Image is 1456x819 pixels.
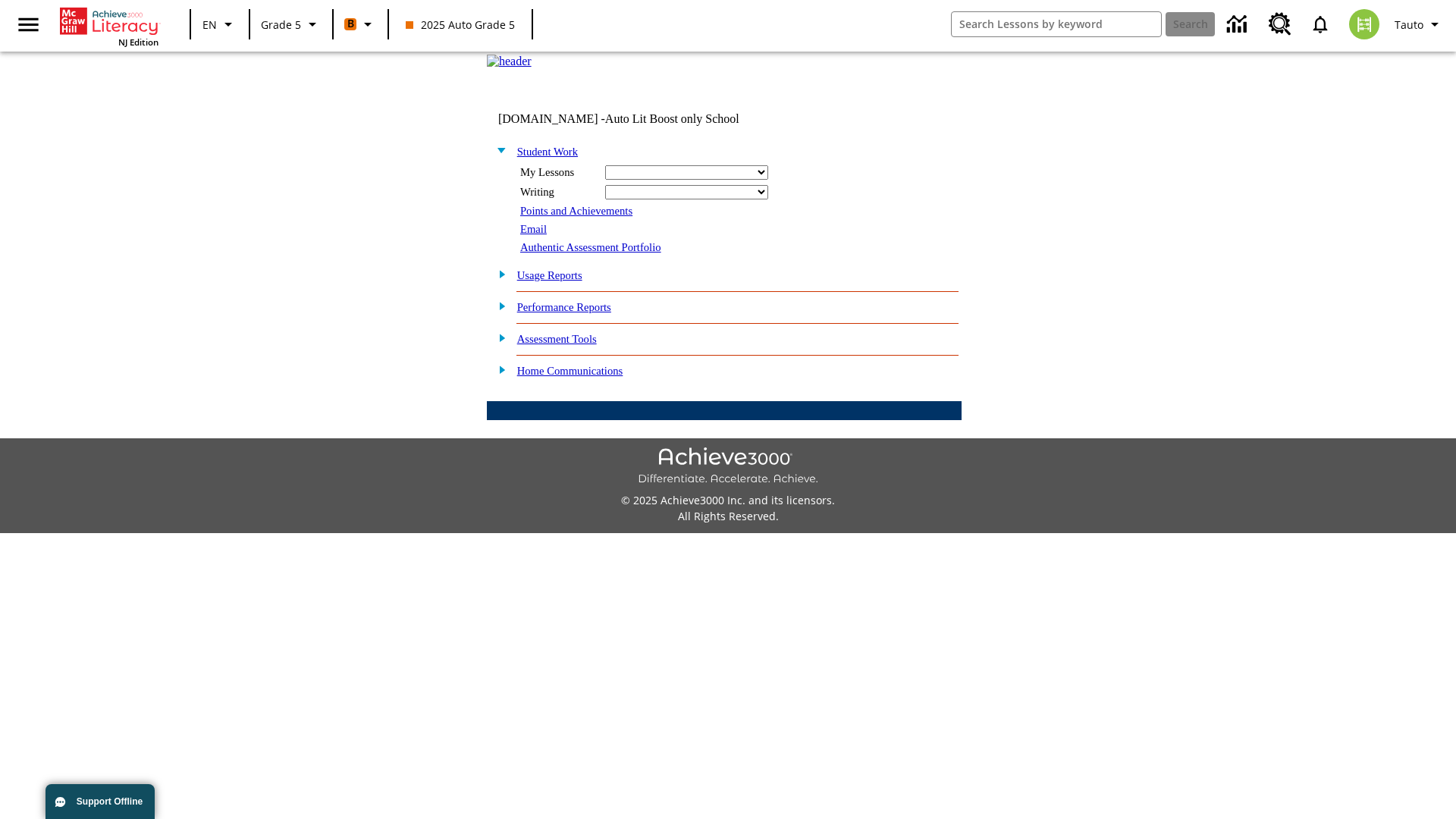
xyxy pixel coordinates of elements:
img: avatar image [1349,9,1379,39]
img: plus.gif [491,267,507,281]
a: Notifications [1301,5,1340,44]
a: Student Work [517,146,578,158]
button: Support Offline [45,784,155,819]
span: Tauto [1395,17,1423,33]
button: Profile/Settings [1389,11,1450,38]
img: plus.gif [491,362,507,376]
span: Support Offline [77,796,143,807]
div: Home [60,5,158,48]
nobr: Auto Lit Boost only School [605,112,739,125]
span: B [347,14,354,33]
a: Performance Reports [517,301,611,313]
span: 2025 Auto Grade 5 [406,17,515,33]
span: EN [202,17,217,33]
div: Writing [520,186,596,199]
a: Authentic Assessment Portfolio [520,241,661,253]
button: Select a new avatar [1340,5,1389,44]
span: NJ Edition [118,36,158,48]
button: Grade: Grade 5, Select a grade [255,11,328,38]
a: Resource Center, Will open in new tab [1260,4,1301,45]
a: Home Communications [517,365,623,377]
button: Language: EN, Select a language [196,11,244,38]
a: Data Center [1218,4,1260,45]
input: search field [952,12,1161,36]
a: Points and Achievements [520,205,632,217]
img: plus.gif [491,331,507,344]
a: Usage Reports [517,269,582,281]
span: Grade 5 [261,17,301,33]
td: [DOMAIN_NAME] - [498,112,777,126]
div: My Lessons [520,166,596,179]
button: Boost Class color is orange. Change class color [338,11,383,38]
img: header [487,55,532,68]
button: Open side menu [6,2,51,47]
img: minus.gif [491,143,507,157]
a: Assessment Tools [517,333,597,345]
img: plus.gif [491,299,507,312]
img: Achieve3000 Differentiate Accelerate Achieve [638,447,818,486]
a: Email [520,223,547,235]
